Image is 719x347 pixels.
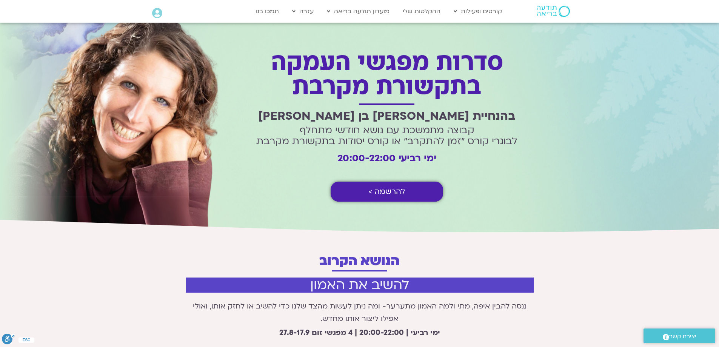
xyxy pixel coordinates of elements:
[537,6,570,17] img: תודעה בריאה
[253,51,521,99] h1: סדרות מפגשי העמקה בתקשורת מקרבת
[323,4,393,19] a: מועדון תודעה בריאה
[252,4,283,19] a: תמכו בנו
[279,328,440,338] strong: ימי רביעי | 20:00-22:00 | 4 מפגשי זום 27.8-17.9
[186,300,534,325] p: ננסה להבין איפה, מתי ולמה האמון מתערער- ומה ניתן לעשות מהצד שלנו כדי להשיב או לחזק אותו, ואולי אפ...
[669,332,696,342] span: יצירת קשר
[399,4,444,19] a: ההקלטות שלי
[368,187,405,196] span: להרשמה >
[450,4,506,19] a: קורסים ופעילות
[288,4,317,19] a: עזרה
[337,152,436,165] strong: ימי רביעי 20:00-22:00
[331,182,443,202] a: להרשמה >
[253,109,521,123] h2: בהנחיית [PERSON_NAME] בן [PERSON_NAME]
[644,328,715,343] a: יצירת קשר
[253,125,521,147] h2: קבוצה מתמשכת עם נושא חודשי מתחלף לבוגרי קורס ״זמן להתקרב״ או קורס יסודות בתקשורת מקרבת
[163,254,556,268] h2: הנושא הקרוב
[186,278,534,293] h2: להשיב את האמון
